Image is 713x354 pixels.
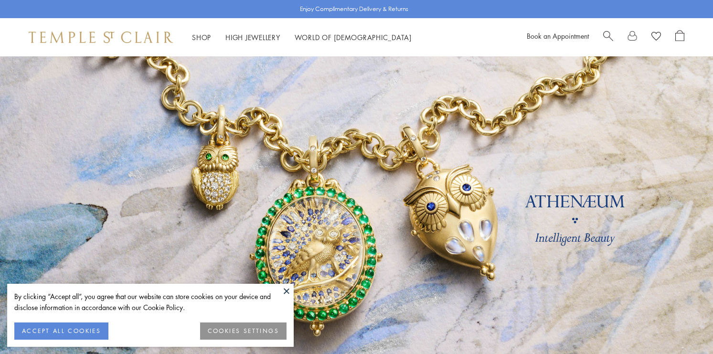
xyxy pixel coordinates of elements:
[29,32,173,43] img: Temple St. Clair
[192,32,211,42] a: ShopShop
[527,31,589,41] a: Book an Appointment
[651,30,661,44] a: View Wishlist
[665,309,703,344] iframe: Gorgias live chat messenger
[14,322,108,340] button: ACCEPT ALL COOKIES
[192,32,412,43] nav: Main navigation
[200,322,287,340] button: COOKIES SETTINGS
[603,30,613,44] a: Search
[675,30,684,44] a: Open Shopping Bag
[225,32,280,42] a: High JewelleryHigh Jewellery
[295,32,412,42] a: World of [DEMOGRAPHIC_DATA]World of [DEMOGRAPHIC_DATA]
[300,4,408,14] p: Enjoy Complimentary Delivery & Returns
[14,291,287,313] div: By clicking “Accept all”, you agree that our website can store cookies on your device and disclos...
